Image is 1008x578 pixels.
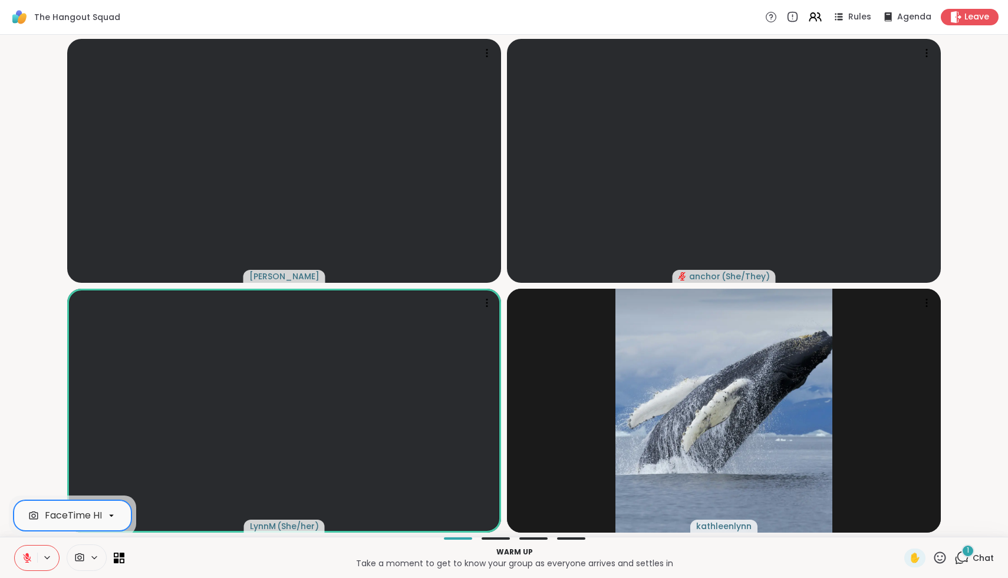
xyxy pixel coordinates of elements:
img: kathleenlynn [615,289,832,533]
p: Warm up [131,547,897,557]
span: kathleenlynn [696,520,752,532]
span: ( She/her ) [277,520,319,532]
span: ✋ [909,551,921,565]
span: Leave [964,11,989,23]
span: The Hangout Squad [34,11,120,23]
span: Agenda [897,11,931,23]
span: Chat [973,552,994,564]
p: Take a moment to get to know your group as everyone arrives and settles in [131,557,897,569]
span: LynnM [250,520,276,532]
span: audio-muted [678,272,687,280]
span: [PERSON_NAME] [249,270,319,282]
span: 1 [967,546,969,556]
span: Rules [848,11,871,23]
div: FaceTime HD Camera [45,508,147,523]
span: anchor [689,270,720,282]
img: ShareWell Logomark [9,7,29,27]
span: ( She/They ) [722,270,770,282]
